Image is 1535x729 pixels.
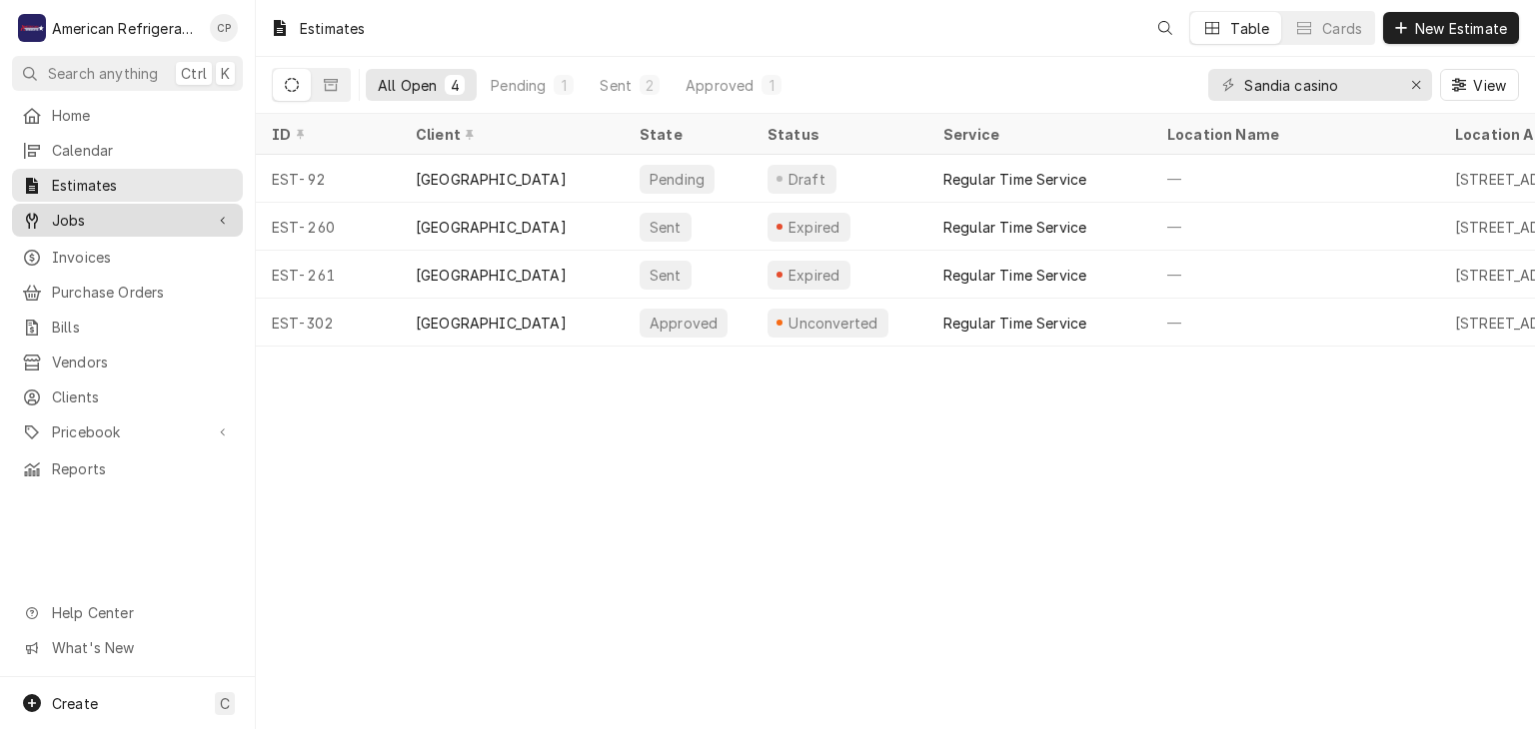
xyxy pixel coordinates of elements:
div: — [1151,155,1439,203]
div: Service [943,124,1131,145]
a: Bills [12,311,243,344]
button: New Estimate [1383,12,1519,44]
a: Home [12,99,243,132]
div: [GEOGRAPHIC_DATA] [416,169,567,190]
a: Go to Jobs [12,204,243,237]
div: — [1151,203,1439,251]
div: Approved [648,313,720,334]
button: Erase input [1400,69,1432,101]
div: A [18,14,46,42]
div: Regular Time Service [943,169,1086,190]
span: View [1469,75,1510,96]
span: Reports [52,458,233,479]
div: Approved [686,75,754,96]
input: Keyword search [1244,69,1394,101]
div: ID [272,124,380,145]
div: Sent [600,75,632,96]
div: Cards [1322,18,1362,39]
div: Pending [491,75,546,96]
a: Vendors [12,346,243,378]
span: Home [52,105,233,126]
div: Regular Time Service [943,313,1086,334]
div: 2 [644,75,656,96]
button: Search anythingCtrlK [12,56,243,91]
button: Open search [1149,12,1181,44]
a: Invoices [12,241,243,274]
a: Go to Help Center [12,596,243,629]
div: 4 [449,75,461,96]
div: EST-92 [256,155,400,203]
a: Go to Pricebook [12,415,243,448]
div: Sent [648,217,684,238]
span: Purchase Orders [52,282,233,303]
div: — [1151,299,1439,347]
a: Calendar [12,134,243,167]
div: Expired [785,217,842,238]
div: CP [210,14,238,42]
span: Invoices [52,247,233,268]
span: Bills [52,317,233,338]
span: Ctrl [181,63,207,84]
span: Calendar [52,140,233,161]
span: K [221,63,230,84]
button: View [1440,69,1519,101]
div: Client [416,124,604,145]
div: All Open [378,75,437,96]
span: Create [52,695,98,712]
div: American Refrigeration LLC [52,18,199,39]
div: Unconverted [786,313,880,334]
span: Search anything [48,63,158,84]
div: [GEOGRAPHIC_DATA] [416,313,567,334]
span: Pricebook [52,421,203,442]
div: Table [1230,18,1269,39]
span: Estimates [52,175,233,196]
span: Clients [52,386,233,407]
div: Regular Time Service [943,265,1086,286]
div: EST-302 [256,299,400,347]
span: Vendors [52,352,233,372]
div: Regular Time Service [943,217,1086,238]
span: New Estimate [1411,18,1511,39]
span: What's New [52,637,231,658]
div: 1 [766,75,777,96]
div: 1 [558,75,570,96]
span: C [220,693,230,714]
div: EST-260 [256,203,400,251]
div: Pending [648,169,707,190]
div: American Refrigeration LLC's Avatar [18,14,46,42]
a: Estimates [12,169,243,202]
div: State [640,124,736,145]
a: Purchase Orders [12,276,243,309]
div: EST-261 [256,251,400,299]
a: Go to What's New [12,631,243,664]
div: Location Name [1167,124,1419,145]
a: Clients [12,380,243,413]
a: Reports [12,452,243,485]
div: [GEOGRAPHIC_DATA] [416,265,567,286]
div: Status [767,124,907,145]
span: Help Center [52,602,231,623]
div: [GEOGRAPHIC_DATA] [416,217,567,238]
div: Cordel Pyle's Avatar [210,14,238,42]
div: Draft [785,169,828,190]
div: Sent [648,265,684,286]
div: Expired [785,265,842,286]
div: — [1151,251,1439,299]
span: Jobs [52,210,203,231]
